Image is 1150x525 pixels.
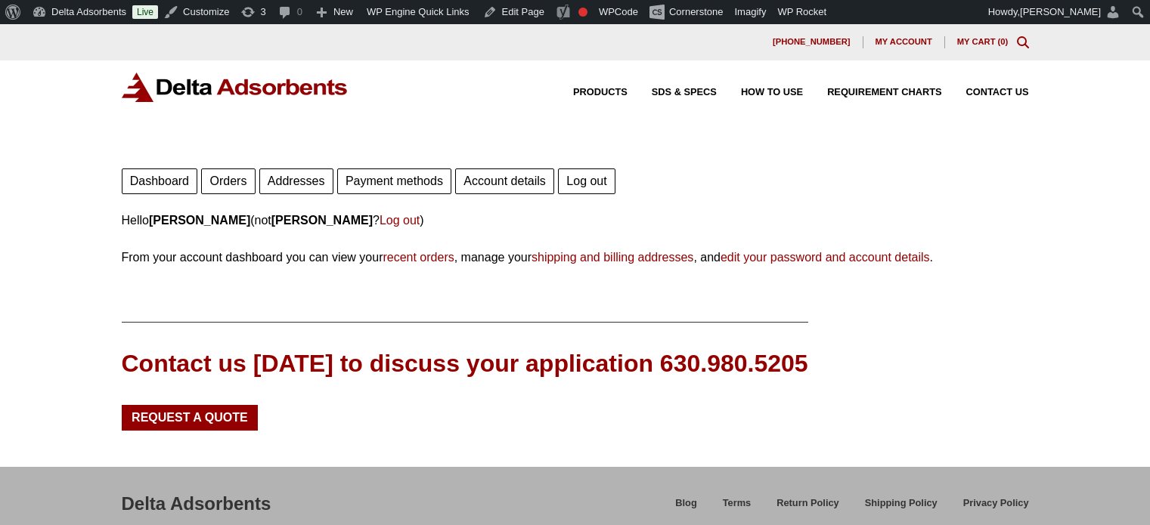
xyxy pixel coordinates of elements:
a: Terms [710,495,764,521]
span: Contact Us [966,88,1029,97]
a: Addresses [259,168,333,194]
div: Delta Adsorbents [122,491,271,517]
a: Products [549,88,628,97]
a: SDS & SPECS [628,88,717,97]
span: [PHONE_NUMBER] [773,38,851,46]
a: Privacy Policy [950,495,1029,521]
span: [PERSON_NAME] [1020,6,1101,17]
a: recent orders [383,251,454,264]
span: 0 [1000,37,1005,46]
span: SDS & SPECS [652,88,717,97]
a: Live [132,5,158,19]
a: Payment methods [337,168,451,194]
span: My account [876,38,932,46]
a: Log out [380,214,420,227]
span: Products [573,88,628,97]
a: shipping and billing addresses [532,251,693,264]
span: Request a Quote [132,412,248,424]
a: Request a Quote [122,405,259,431]
span: Terms [723,499,751,508]
span: Blog [675,499,696,508]
a: Shipping Policy [852,495,950,521]
span: Return Policy [776,499,839,508]
span: Shipping Policy [865,499,938,508]
span: Requirement Charts [827,88,941,97]
img: Delta Adsorbents [122,73,349,102]
div: Toggle Modal Content [1017,36,1029,48]
span: Privacy Policy [963,499,1029,508]
a: Log out [558,168,615,194]
strong: [PERSON_NAME] [149,214,250,227]
a: Blog [662,495,709,521]
a: Account details [455,168,554,194]
strong: [PERSON_NAME] [271,214,373,227]
a: Dashboard [122,168,198,194]
a: My account [863,36,945,48]
span: How to Use [741,88,803,97]
a: Orders [201,168,255,194]
a: Requirement Charts [803,88,941,97]
a: Return Policy [764,495,852,521]
a: My Cart (0) [957,37,1009,46]
a: Contact Us [942,88,1029,97]
p: From your account dashboard you can view your , manage your , and . [122,247,1029,267]
p: Hello (not ? ) [122,210,1029,230]
a: [PHONE_NUMBER] [761,36,863,48]
a: How to Use [717,88,803,97]
a: edit your password and account details [721,251,930,264]
div: Focus keyphrase not set [578,8,587,17]
div: Contact us [DATE] to discuss your application 630.980.5205 [122,347,808,381]
nav: Account pages [122,165,1029,194]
